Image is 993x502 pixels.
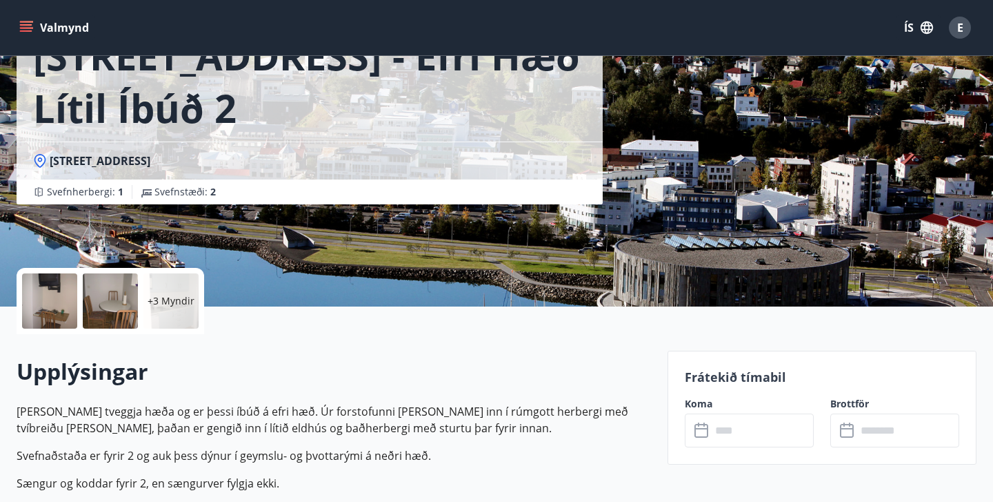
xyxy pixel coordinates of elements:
button: ÍS [896,15,941,40]
span: Svefnherbergi : [47,185,123,199]
p: +3 Myndir [148,294,194,308]
label: Koma [685,397,814,411]
span: Svefnstæði : [154,185,216,199]
span: 1 [118,185,123,198]
p: [PERSON_NAME] tveggja hæða og er þessi íbúð á efri hæð. Úr forstofunni [PERSON_NAME] inn í rúmgot... [17,403,651,436]
h1: [STREET_ADDRESS] - Efri hæð lítil íbúð 2 [33,29,586,134]
span: 2 [210,185,216,198]
p: Sængur og koddar fyrir 2, en sængurver fylgja ekki. [17,475,651,492]
button: menu [17,15,94,40]
span: E [957,20,963,35]
label: Brottför [830,397,959,411]
h2: Upplýsingar [17,356,651,387]
button: E [943,11,976,44]
p: Svefnaðstaða er fyrir 2 og auk þess dýnur í geymslu- og þvottarými á neðri hæð. [17,447,651,464]
span: [STREET_ADDRESS] [50,153,150,168]
p: Frátekið tímabil [685,368,959,386]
